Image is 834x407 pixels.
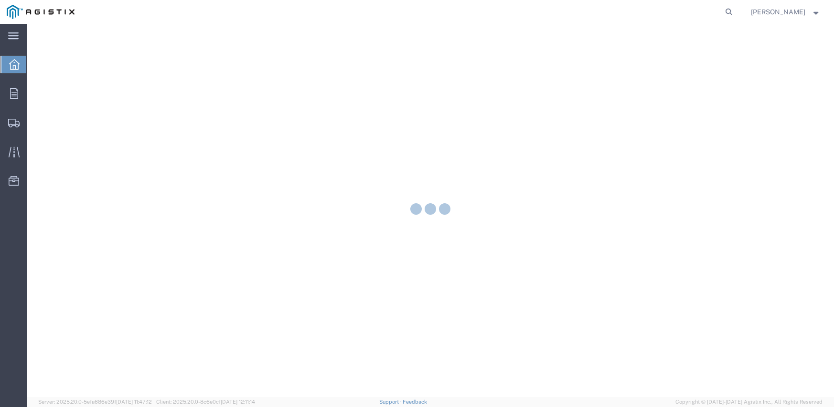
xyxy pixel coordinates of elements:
span: Chantelle Bower [751,7,805,17]
a: Feedback [403,399,427,405]
a: Support [379,399,403,405]
button: [PERSON_NAME] [750,6,821,18]
span: Copyright © [DATE]-[DATE] Agistix Inc., All Rights Reserved [675,398,823,406]
span: Server: 2025.20.0-5efa686e39f [38,399,152,405]
span: [DATE] 11:47:12 [116,399,152,405]
span: [DATE] 12:11:14 [221,399,255,405]
span: Client: 2025.20.0-8c6e0cf [156,399,255,405]
img: logo [7,5,75,19]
